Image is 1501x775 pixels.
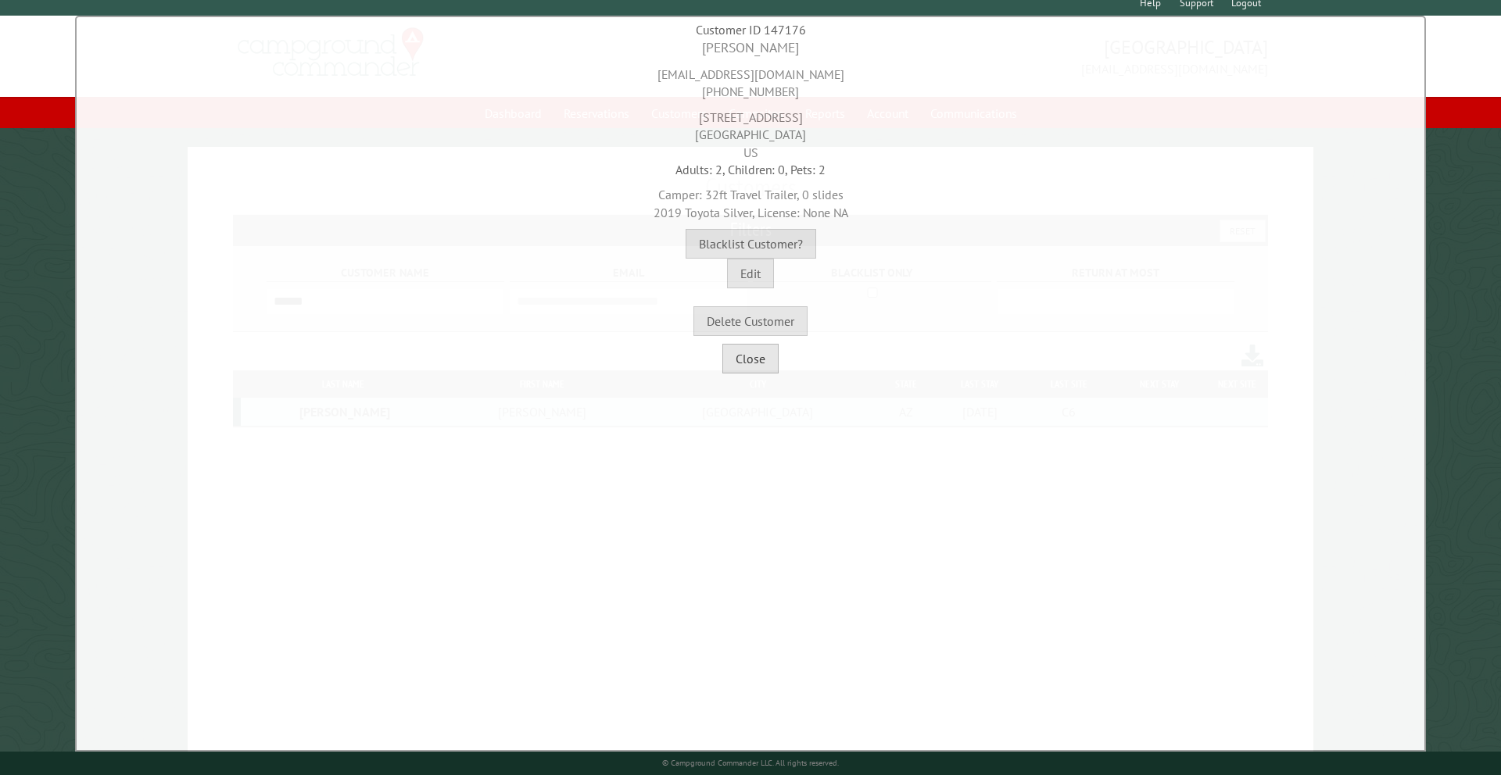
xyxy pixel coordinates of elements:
[81,178,1420,221] div: Camper: 32ft Travel Trailer, 0 slides
[81,38,1420,58] div: [PERSON_NAME]
[686,229,816,259] button: Blacklist Customer?
[81,161,1420,178] div: Adults: 2, Children: 0, Pets: 2
[662,758,839,768] small: © Campground Commander LLC. All rights reserved.
[722,344,779,373] button: Close
[81,58,1420,101] div: [EMAIL_ADDRESS][DOMAIN_NAME] [PHONE_NUMBER]
[727,259,774,288] button: Edit
[81,21,1420,38] div: Customer ID 147176
[693,306,808,336] button: Delete Customer
[81,101,1420,161] div: [STREET_ADDRESS] [GEOGRAPHIC_DATA] US
[654,205,848,220] span: 2019 Toyota Silver, License: None NA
